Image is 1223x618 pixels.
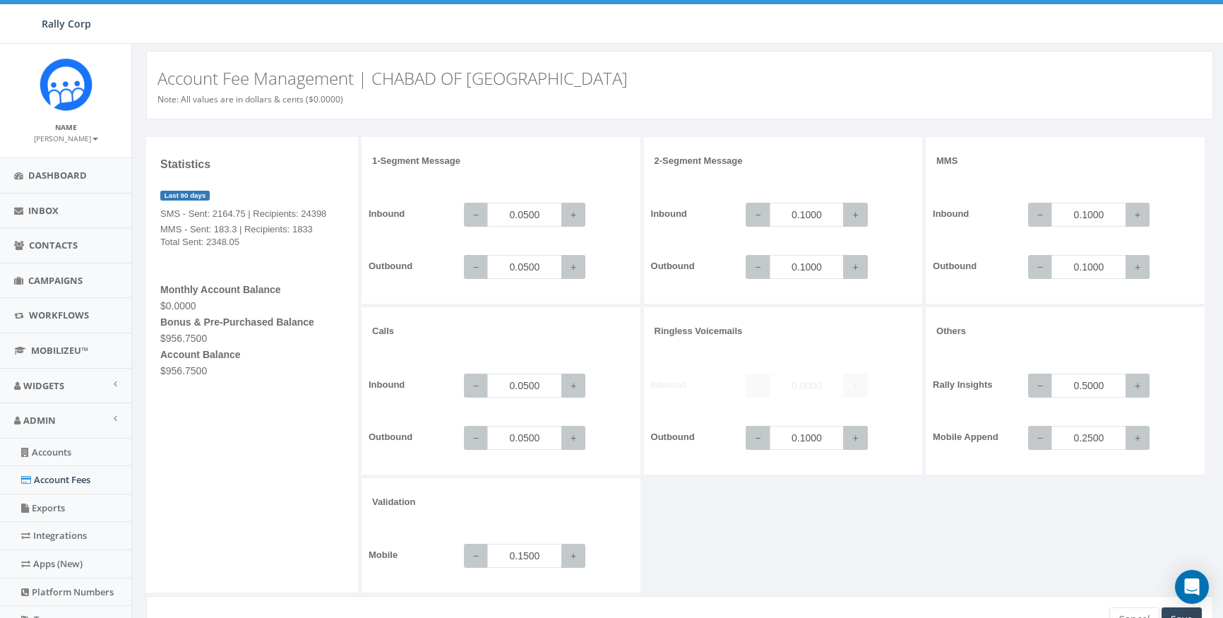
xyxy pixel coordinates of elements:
label: MMS [936,137,957,186]
h5: $0.0000 [160,301,344,311]
button: − [464,203,488,227]
a: [PERSON_NAME] [34,131,98,144]
button: − [1028,426,1052,450]
b: Bonus & Pre-Purchased Balance [160,316,314,328]
span: Contacts [29,239,78,251]
small: Name [55,122,77,132]
div: Open Intercom Messenger [1175,570,1209,604]
button: − [746,255,770,279]
button: − [464,544,488,568]
p: SMS - Sent: 2164.75 | Recipients: 24398 [160,191,344,221]
button: + [843,255,867,279]
label: Outbound [933,255,977,273]
p: Total Sent: 2348.05 [160,236,344,249]
label: Rally Insights [933,374,993,392]
label: Ringless Voicemails [655,307,743,356]
button: + [1126,374,1150,398]
small: [PERSON_NAME] [34,133,98,143]
button: − [464,255,488,279]
b: Account Balance [160,349,241,360]
div: Last 90 days [160,191,210,201]
button: − [464,426,488,450]
button: + [561,374,585,398]
button: + [561,255,585,279]
button: − [1028,203,1052,227]
label: 2-Segment Message [655,137,743,186]
button: − [1028,255,1052,279]
label: Outbound [651,426,695,444]
label: Outbound [651,255,695,273]
button: + [561,426,585,450]
span: Admin [23,414,56,427]
label: Calls [372,307,394,356]
span: Dashboard [28,169,87,182]
button: + [561,203,585,227]
label: Outbound [369,255,412,273]
h3: Account Fee Management | CHABAD OF [GEOGRAPHIC_DATA] [157,69,1202,88]
h6: Note: All values are in dollars & cents ($0.0000) [157,95,1202,104]
label: Inbound [369,203,405,221]
label: 1-Segment Message [372,137,460,186]
h5: $956.7500 [160,333,344,344]
span: Inbox [28,204,59,217]
label: Mobile Append [933,426,998,444]
button: − [746,203,770,227]
button: + [561,544,585,568]
span: Widgets [23,379,64,392]
h4: Statistics [160,158,344,171]
button: + [1126,426,1150,450]
button: + [843,203,867,227]
span: MobilizeU™ [31,344,88,357]
h5: $956.7500 [160,366,344,376]
button: + [1126,255,1150,279]
label: Inbound [651,203,687,221]
label: Mobile [369,544,398,562]
button: − [1028,374,1052,398]
button: − [464,374,488,398]
div: MMS - Sent: 183.3 | Recipients: 1833 [146,137,358,593]
label: Validation [372,478,415,527]
label: Others [936,307,966,356]
button: − [746,426,770,450]
span: Workflows [29,309,89,321]
span: Campaigns [28,274,83,287]
b: Monthly Account Balance [160,284,281,295]
label: Inbound [933,203,969,221]
label: Inbound [369,374,405,392]
button: + [843,426,867,450]
img: Icon_1.png [40,58,93,111]
span: Rally Corp [42,17,91,30]
button: + [1126,203,1150,227]
label: Outbound [369,426,412,444]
